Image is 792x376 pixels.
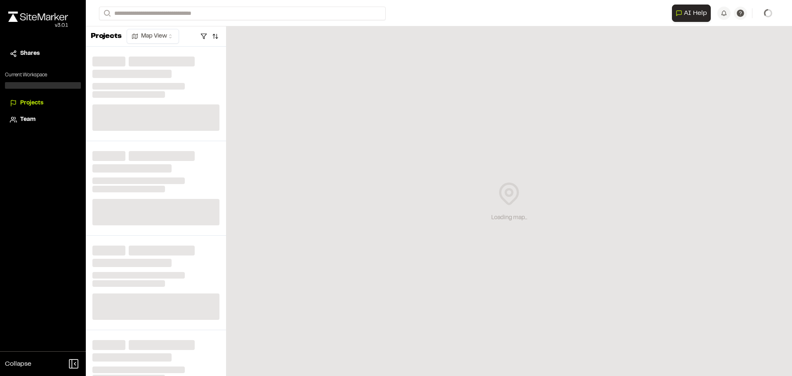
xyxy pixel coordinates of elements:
[8,22,68,29] div: Oh geez...please don't...
[5,359,31,369] span: Collapse
[491,213,527,222] div: Loading map...
[684,8,707,18] span: AI Help
[672,5,711,22] button: Open AI Assistant
[20,49,40,58] span: Shares
[99,7,114,20] button: Search
[672,5,714,22] div: Open AI Assistant
[91,31,122,42] p: Projects
[5,71,81,79] p: Current Workspace
[10,49,76,58] a: Shares
[10,115,76,124] a: Team
[8,12,68,22] img: rebrand.png
[20,115,35,124] span: Team
[20,99,43,108] span: Projects
[10,99,76,108] a: Projects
